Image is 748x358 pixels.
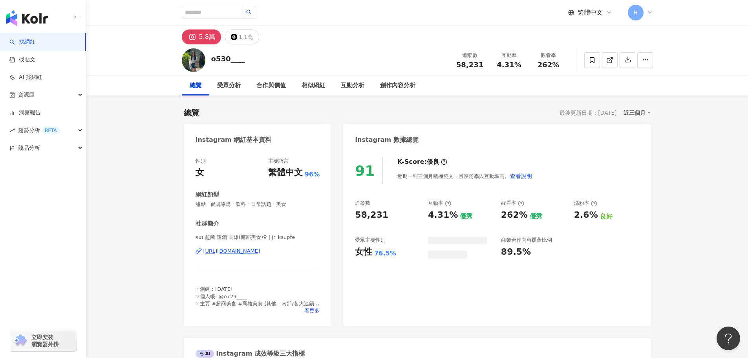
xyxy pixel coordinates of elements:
div: 相似網紅 [302,81,325,90]
div: 優秀 [530,212,542,221]
span: H [633,8,638,17]
a: search找網紅 [9,38,35,46]
div: 合作與價值 [256,81,286,90]
div: 最後更新日期：[DATE] [560,110,616,116]
div: 互動率 [428,200,451,207]
button: 5.8萬 [182,29,221,44]
span: 96% [305,170,320,179]
span: 262% [538,61,560,69]
button: 查看說明 [510,168,532,184]
div: 91 [355,163,375,179]
div: 總覽 [184,107,199,118]
div: 5.8萬 [199,31,215,42]
span: ʀᴜɪ 超商 連鎖 高雄(南部美食)♀ | jr_ksupfe [196,234,320,241]
div: 商業合作內容覆蓋比例 [501,237,552,244]
div: 主要語言 [268,158,289,165]
span: 立即安裝 瀏覽器外掛 [31,334,59,348]
div: 近期一到三個月積極發文，且漲粉率與互動率高。 [397,168,532,184]
div: 4.31% [428,209,458,221]
div: 優秀 [460,212,472,221]
div: 女 [196,167,204,179]
div: 女性 [355,246,372,258]
div: [URL][DOMAIN_NAME] [203,248,260,255]
div: 受眾主要性別 [355,237,386,244]
div: o530____ [211,54,245,64]
div: 58,231 [355,209,388,221]
a: AI 找網紅 [9,73,42,81]
span: ☞創建：[DATE] ☞個人帳: @o729____ ☞主要 #超商美食 #高雄美食 (其他：南部/各大連鎖美食) ☞ 合作邀約請直接Email / 賴：mm0530429/小盒子 (私訊lin... [196,286,320,328]
a: [URL][DOMAIN_NAME] [196,248,320,255]
div: Instagram 網紅基本資料 [196,136,272,144]
div: 受眾分析 [217,81,241,90]
span: 看更多 [304,307,320,314]
span: 繁體中文 [578,8,603,17]
div: 觀看率 [501,200,524,207]
span: search [246,9,252,15]
span: 資源庫 [18,86,35,104]
a: 洞察報告 [9,109,41,117]
div: 89.5% [501,246,531,258]
div: 追蹤數 [355,200,370,207]
img: chrome extension [13,334,28,347]
div: 近三個月 [624,108,651,118]
div: 76.5% [374,249,396,258]
div: 互動分析 [341,81,364,90]
a: 找貼文 [9,56,35,64]
div: 繁體中文 [268,167,303,179]
div: 1.1萬 [239,31,253,42]
div: 總覽 [190,81,201,90]
a: chrome extension立即安裝 瀏覽器外掛 [10,330,76,351]
span: 58,231 [456,61,483,69]
div: BETA [42,127,60,134]
div: K-Score : [397,158,447,166]
div: 網紅類型 [196,191,219,199]
img: KOL Avatar [182,48,205,72]
button: 1.1萬 [225,29,259,44]
iframe: Help Scout Beacon - Open [717,327,740,350]
div: AI [196,350,214,358]
div: 觀看率 [534,51,563,59]
span: 競品分析 [18,139,40,157]
div: 2.6% [574,209,598,221]
div: 良好 [600,212,613,221]
div: 優良 [427,158,439,166]
div: 追蹤數 [455,51,485,59]
div: 互動率 [494,51,524,59]
span: 趨勢分析 [18,121,60,139]
div: 創作內容分析 [380,81,415,90]
div: 社群簡介 [196,220,219,228]
div: Instagram 成效等級三大指標 [196,349,305,358]
div: 262% [501,209,528,221]
span: 查看說明 [510,173,532,179]
div: 性別 [196,158,206,165]
span: 4.31% [497,61,521,69]
div: Instagram 數據總覽 [355,136,419,144]
div: 漲粉率 [574,200,597,207]
img: logo [6,10,48,26]
span: 甜點 · 促購導購 · 飲料 · 日常話題 · 美食 [196,201,320,208]
span: rise [9,128,15,133]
